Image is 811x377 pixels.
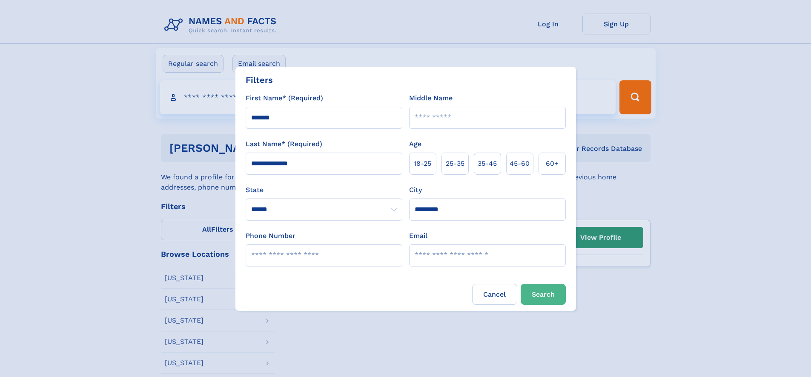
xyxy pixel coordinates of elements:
span: 25‑35 [446,159,464,169]
label: Cancel [472,284,517,305]
label: Age [409,139,421,149]
label: Last Name* (Required) [246,139,322,149]
label: City [409,185,422,195]
span: 45‑60 [510,159,530,169]
button: Search [521,284,566,305]
span: 60+ [546,159,559,169]
label: Phone Number [246,231,295,241]
label: Email [409,231,427,241]
label: First Name* (Required) [246,93,323,103]
div: Filters [246,74,273,86]
span: 35‑45 [478,159,497,169]
span: 18‑25 [414,159,431,169]
label: State [246,185,402,195]
label: Middle Name [409,93,453,103]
